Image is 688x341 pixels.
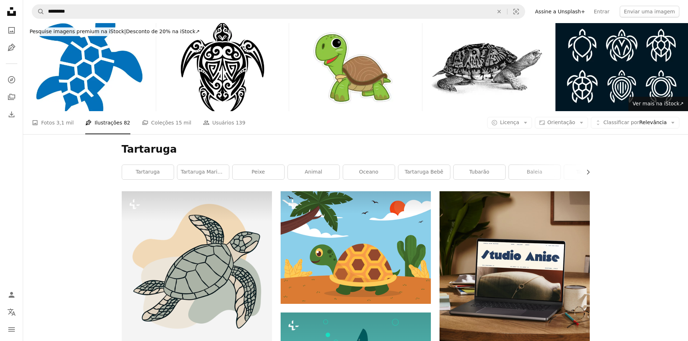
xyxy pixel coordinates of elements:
[236,119,246,127] span: 139
[591,117,679,128] button: Classificar porRelevância
[233,165,284,179] a: peixe
[398,165,450,179] a: Tartaruga bebê
[122,143,590,156] h1: Tartaruga
[555,23,688,111] img: Conjunto de design de ícones de tartaruga.
[32,5,44,18] button: Pesquise na Unsplash
[535,117,588,128] button: Orientação
[603,119,667,126] span: Relevância
[30,29,126,34] span: Pesquise imagens premium na iStock |
[281,244,431,251] a: Um desenho animado de uma tartaruga em uma praia
[203,111,246,134] a: Usuários 139
[4,40,19,55] a: Ilustrações
[509,165,561,179] a: baleia
[56,119,74,127] span: 3,1 mil
[548,119,575,125] span: Orientação
[491,5,507,18] button: Limpar
[4,107,19,122] a: Histórico de downloads
[620,6,679,17] button: Enviar uma imagem
[23,23,206,40] a: Pesquise imagens premium na iStock|Desconto de 20% na iStock↗
[507,5,525,18] button: Pesquisa visual
[628,97,688,111] a: Ver mais na iStock↗
[27,27,202,36] div: Desconto de 20% na iStock ↗
[589,6,614,17] a: Entrar
[454,165,505,179] a: tubarão
[176,119,191,127] span: 15 mil
[4,23,19,38] a: Fotos
[122,165,174,179] a: tartaruga
[142,111,191,134] a: Coleções 15 mil
[4,305,19,319] button: Idioma
[531,6,590,17] a: Assine a Unsplash+
[289,23,422,111] img: Ilustração vetorial de tartaruga verde fofa andando e sorrindo ilustração de desenho animado.
[633,101,684,106] span: Ver mais na iStock ↗
[32,4,525,19] form: Pesquise conteúdo visual em todo o site
[156,23,289,111] img: Tatuagem animal tribal maori da tartaruga, arte polinésia
[4,288,19,302] a: Entrar / Cadastrar-se
[288,165,339,179] a: animal
[603,119,639,125] span: Classificar por
[122,263,272,270] a: Um desenho de uma tartaruga em um fundo branco
[343,165,395,179] a: oceano
[500,119,519,125] span: Licença
[23,23,156,111] img: Ícone de tartaruga marinha negra
[281,191,431,304] img: Um desenho animado de uma tartaruga em uma praia
[487,117,532,128] button: Licença
[177,165,229,179] a: tartaruga marinha
[4,322,19,337] button: Menu
[564,165,616,179] a: Tartarugas
[4,73,19,87] a: Explorar
[4,90,19,104] a: Coleções
[423,23,555,111] img: American Box Tortoise: Litografia Original de "História Natural de Nova York" De Kay, 1844
[32,111,74,134] a: Fotos 3,1 mil
[581,165,590,179] button: rolar lista para a direita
